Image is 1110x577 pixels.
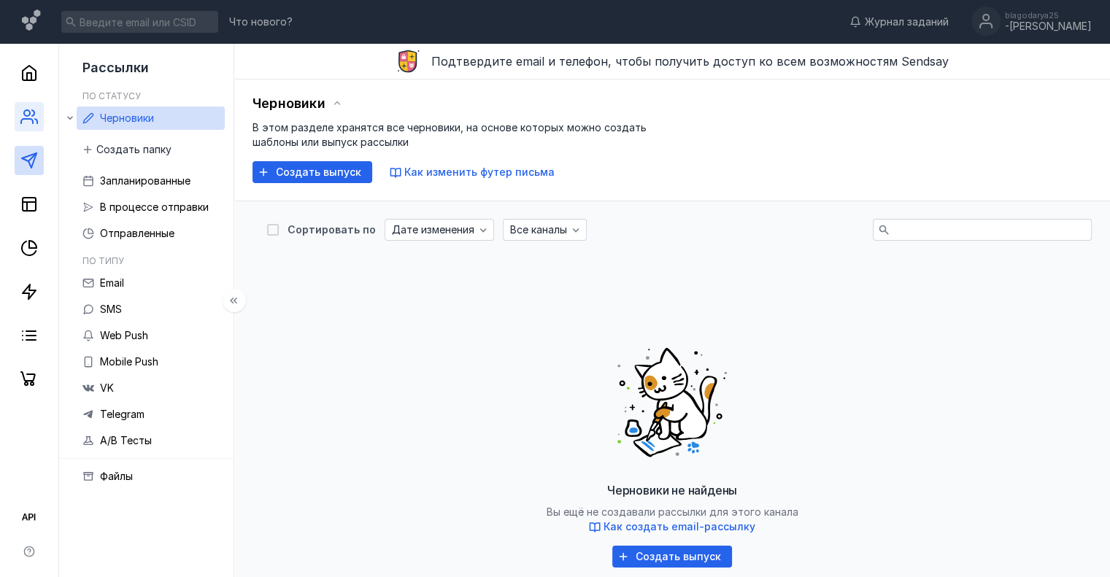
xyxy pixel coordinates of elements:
[77,429,225,452] a: A/B Тесты
[77,298,225,321] a: SMS
[636,551,721,563] span: Создать выпуск
[82,255,124,266] h5: По типу
[100,276,124,289] span: Email
[288,225,376,235] div: Сортировать по
[222,17,300,27] a: Что нового?
[82,90,141,101] h5: По статусу
[392,224,474,236] span: Дате изменения
[77,195,225,219] a: В процессе отправки
[77,222,225,245] a: Отправленные
[229,17,293,27] span: Что нового?
[604,520,755,533] span: Как создать email-рассылку
[385,219,494,241] button: Дате изменения
[100,382,114,394] span: VK
[404,166,555,178] span: Как изменить футер письма
[77,324,225,347] a: Web Push
[77,271,225,295] a: Email
[100,408,144,420] span: Telegram
[589,519,755,534] button: Как создать email-рассылку
[607,483,737,497] span: Черновики не найдены
[77,403,225,426] a: Telegram
[1005,20,1092,33] div: -[PERSON_NAME]
[431,54,949,69] span: Подтвердите email и телефон, чтобы получить доступ ко всем возможностям Sendsay
[1005,11,1092,20] div: blagodarya25
[100,355,158,368] span: Mobile Push
[100,303,122,315] span: SMS
[842,15,956,29] a: Журнал заданий
[100,329,148,341] span: Web Push
[100,112,154,124] span: Черновики
[77,169,225,193] a: Запланированные
[390,165,555,179] button: Как изменить футер письма
[77,139,179,160] button: Создать папку
[77,376,225,400] a: VK
[510,224,567,236] span: Все каналы
[100,227,174,239] span: Отправленные
[61,11,218,33] input: Введите email или CSID
[253,121,647,148] span: В этом разделе хранятся все черновики, на основе которых можно создать шаблоны или выпуск рассылки
[82,60,149,75] span: Рассылки
[612,546,732,568] button: Создать выпуск
[253,161,372,183] button: Создать выпуск
[547,506,798,534] span: Вы ещё не создавали рассылки для этого канала
[77,465,225,488] a: Файлы
[276,166,361,179] span: Создать выпуск
[100,470,133,482] span: Файлы
[100,434,152,446] span: A/B Тесты
[100,201,209,213] span: В процессе отправки
[865,15,949,29] span: Журнал заданий
[503,219,587,241] button: Все каналы
[77,107,225,130] a: Черновики
[77,350,225,373] a: Mobile Push
[100,174,190,187] span: Запланированные
[96,144,171,156] span: Создать папку
[253,96,325,111] span: Черновики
